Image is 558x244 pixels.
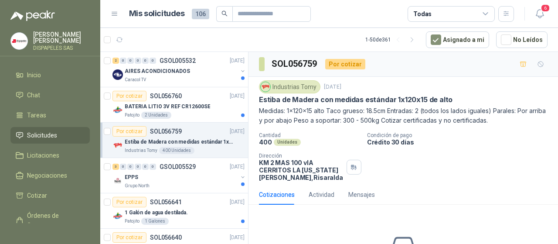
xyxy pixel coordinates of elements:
[274,139,301,146] div: Unidades
[125,147,157,154] p: Industrias Tomy
[141,112,171,119] div: 2 Unidades
[150,93,182,99] p: SOL056760
[365,33,419,47] div: 1 - 50 de 361
[27,110,46,120] span: Tareas
[27,171,67,180] span: Negociaciones
[112,69,123,80] img: Company Logo
[142,58,149,64] div: 0
[10,147,90,164] a: Licitaciones
[10,107,90,124] a: Tareas
[125,218,139,225] p: Patojito
[230,127,245,136] p: [DATE]
[125,103,210,111] p: BATERIA LITIO 3V REF CR12600SE
[10,87,90,103] a: Chat
[150,58,156,64] div: 0
[112,175,123,186] img: Company Logo
[125,76,146,83] p: Caracol TV
[160,58,196,64] p: GSOL005532
[150,164,156,170] div: 0
[125,173,138,182] p: EPPS
[259,138,272,146] p: 400
[10,167,90,184] a: Negociaciones
[125,112,139,119] p: Patojito
[259,153,343,159] p: Dirección
[129,7,185,20] h1: Mis solicitudes
[221,10,228,17] span: search
[413,9,432,19] div: Todas
[135,58,141,64] div: 0
[259,106,548,125] p: Medidas: 1x120x15 alto Taco grueso: 18.5cm Entradas: 2 (todos los lados iguales) Parales: Por arr...
[112,126,146,137] div: Por cotizar
[112,140,123,151] img: Company Logo
[27,191,47,200] span: Cotizar
[142,164,149,170] div: 0
[127,164,134,170] div: 0
[259,132,360,138] p: Cantidad
[120,58,126,64] div: 0
[11,33,27,49] img: Company Logo
[259,190,295,199] div: Cotizaciones
[27,70,41,80] span: Inicio
[100,87,248,123] a: Por cotizarSOL056760[DATE] Company LogoBATERIA LITIO 3V REF CR12600SEPatojito2 Unidades
[541,4,550,12] span: 6
[125,209,188,217] p: 1 Galón de agua destilada.
[120,164,126,170] div: 0
[27,211,82,230] span: Órdenes de Compra
[112,105,123,115] img: Company Logo
[112,232,146,243] div: Por cotizar
[112,91,146,101] div: Por cotizar
[141,218,169,225] div: 1 Galones
[367,132,555,138] p: Condición de pago
[230,198,245,206] p: [DATE]
[112,162,246,189] a: 3 0 0 0 0 0 GSOL005529[DATE] Company LogoEPPSGrupo North
[100,193,248,229] a: Por cotizarSOL056641[DATE] Company Logo1 Galón de agua destilada.Patojito1 Galones
[532,6,548,22] button: 6
[230,92,245,100] p: [DATE]
[10,207,90,234] a: Órdenes de Compra
[27,90,40,100] span: Chat
[33,31,90,44] p: [PERSON_NAME] [PERSON_NAME]
[112,197,146,207] div: Por cotizar
[10,127,90,144] a: Solicitudes
[125,182,150,189] p: Grupo North
[261,82,270,92] img: Company Logo
[426,31,489,48] button: Asignado a mi
[192,9,209,19] span: 106
[125,67,190,76] p: AIRES ACONDICIONADOS
[10,10,55,21] img: Logo peakr
[324,83,341,91] p: [DATE]
[150,234,182,241] p: SOL056640
[10,187,90,204] a: Cotizar
[112,55,246,83] a: 2 0 0 0 0 0 GSOL005532[DATE] Company LogoAIRES ACONDICIONADOSCaracol TV
[27,151,59,160] span: Licitaciones
[272,57,318,71] h3: SOL056759
[159,147,194,154] div: 400 Unidades
[259,159,343,181] p: KM 2 MAS 100 vIA CERRITOS LA [US_STATE] [PERSON_NAME] , Risaralda
[150,128,182,134] p: SOL056759
[309,190,334,199] div: Actividad
[348,190,375,199] div: Mensajes
[33,45,90,51] p: DISPAPELES SAS
[259,80,320,93] div: Industrias Tomy
[112,58,119,64] div: 2
[100,123,248,158] a: Por cotizarSOL056759[DATE] Company LogoEstiba de Madera con medidas estándar 1x120x15 de altoIndu...
[230,163,245,171] p: [DATE]
[112,211,123,221] img: Company Logo
[112,164,119,170] div: 3
[160,164,196,170] p: GSOL005529
[150,199,182,205] p: SOL056641
[135,164,141,170] div: 0
[230,57,245,65] p: [DATE]
[325,59,365,69] div: Por cotizar
[230,234,245,242] p: [DATE]
[259,95,453,104] p: Estiba de Madera con medidas estándar 1x120x15 de alto
[10,67,90,83] a: Inicio
[496,31,548,48] button: No Leídos
[367,138,555,146] p: Crédito 30 días
[127,58,134,64] div: 0
[125,138,233,146] p: Estiba de Madera con medidas estándar 1x120x15 de alto
[27,131,57,140] span: Solicitudes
